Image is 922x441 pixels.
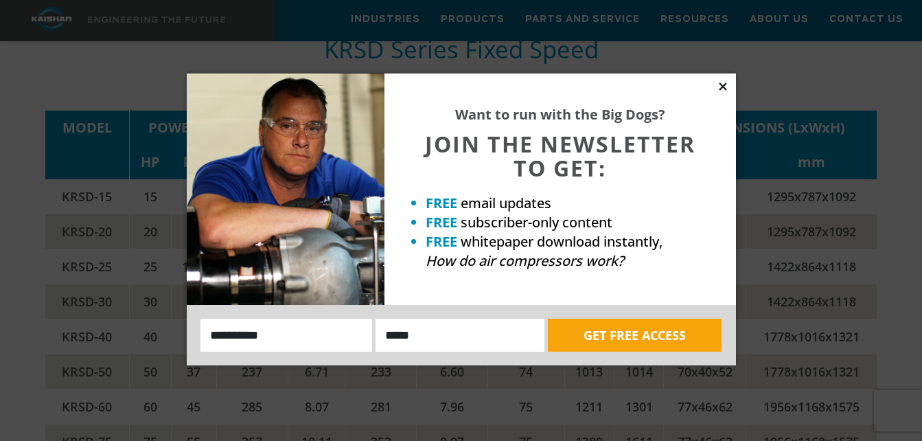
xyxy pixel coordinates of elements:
[376,319,544,352] input: Email
[717,80,729,93] button: Close
[425,129,695,183] span: JOIN THE NEWSLETTER TO GET:
[461,213,612,231] span: subscriber-only content
[426,251,624,270] em: How do air compressors work?
[426,194,457,212] strong: FREE
[455,105,665,124] strong: Want to run with the Big Dogs?
[426,232,457,251] strong: FREE
[548,319,722,352] button: GET FREE ACCESS
[461,232,662,251] span: whitepaper download instantly,
[426,213,457,231] strong: FREE
[200,319,373,352] input: Name:
[461,194,551,212] span: email updates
